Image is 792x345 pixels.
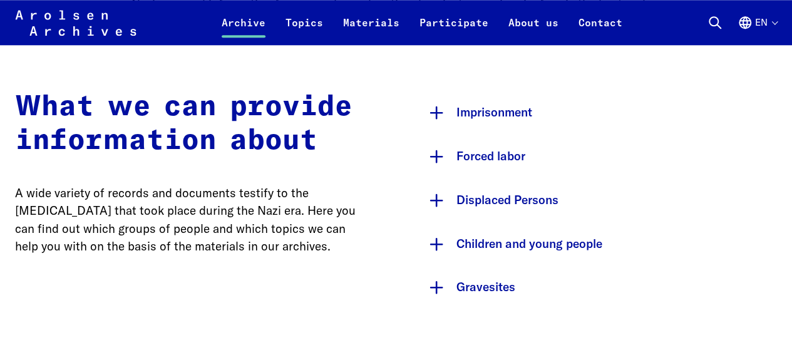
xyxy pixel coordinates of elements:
[568,15,632,45] a: Contact
[421,91,778,135] button: Imprisonment
[421,222,778,266] button: Children and young people
[212,8,632,38] nav: Primary
[275,15,333,45] a: Topics
[15,93,352,155] strong: What we can provide information about
[421,265,778,309] button: Gravesites
[421,178,778,222] button: Displaced Persons
[498,15,568,45] a: About us
[421,135,778,178] button: Forced labor
[212,15,275,45] a: Archive
[409,15,498,45] a: Participate
[15,184,371,255] p: A wide variety of records and documents testify to the [MEDICAL_DATA] that took place during the ...
[333,15,409,45] a: Materials
[738,15,777,45] button: English, language selection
